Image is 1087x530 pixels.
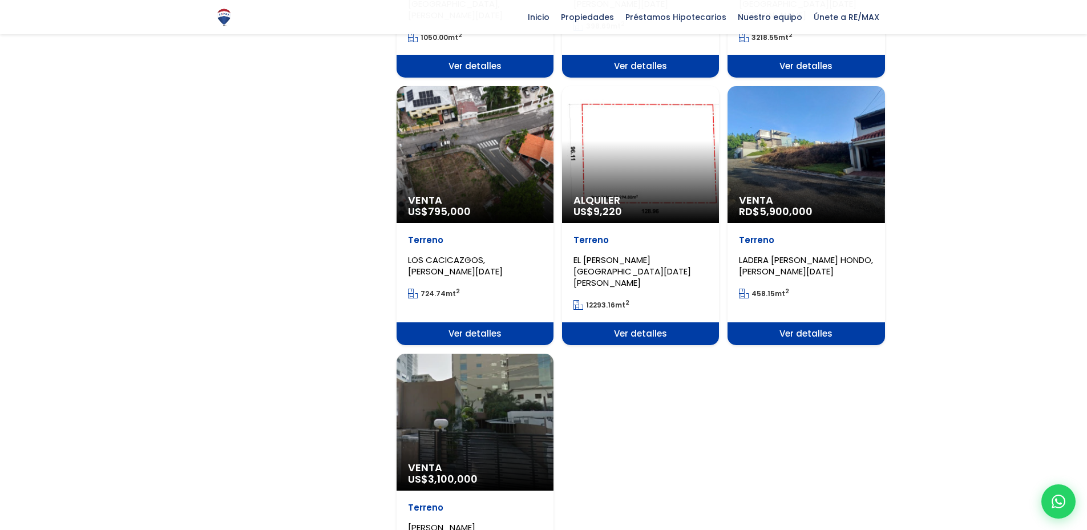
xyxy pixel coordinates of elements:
span: EL [PERSON_NAME][GEOGRAPHIC_DATA][DATE][PERSON_NAME] [573,254,691,289]
span: US$ [408,204,471,219]
span: mt [408,289,460,298]
span: RD$ [739,204,813,219]
img: Logo de REMAX [214,7,234,27]
span: Alquiler [573,195,708,206]
span: 3,100,000 [428,472,478,486]
span: Ver detalles [562,55,719,78]
span: 5,900,000 [759,204,813,219]
p: Terreno [739,234,873,246]
span: Préstamos Hipotecarios [620,9,732,26]
span: Únete a RE/MAX [808,9,885,26]
span: LADERA [PERSON_NAME] HONDO, [PERSON_NAME][DATE] [739,254,873,277]
span: Nuestro equipo [732,9,808,26]
span: 3218.55 [751,33,778,42]
span: 1050.00 [421,33,448,42]
span: Inicio [522,9,555,26]
sup: 2 [625,298,629,307]
span: Venta [408,195,542,206]
sup: 2 [789,31,793,39]
span: Venta [739,195,873,206]
span: Ver detalles [728,322,884,345]
a: Venta US$795,000 Terreno LOS CACICAZGOS, [PERSON_NAME][DATE] 724.74mt2 Ver detalles [397,86,553,345]
span: 458.15 [751,289,775,298]
span: Ver detalles [397,322,553,345]
span: 9,220 [593,204,622,219]
span: mt [573,300,629,310]
p: Terreno [408,234,542,246]
span: 12293.16 [586,300,615,310]
span: Ver detalles [562,322,719,345]
span: LOS CACICAZGOS, [PERSON_NAME][DATE] [408,254,503,277]
span: US$ [408,472,478,486]
span: mt [739,289,789,298]
p: Terreno [408,502,542,513]
span: Propiedades [555,9,620,26]
span: 795,000 [428,204,471,219]
span: 724.74 [421,289,446,298]
span: Ver detalles [397,55,553,78]
sup: 2 [456,287,460,296]
span: Ver detalles [728,55,884,78]
span: Venta [408,462,542,474]
span: mt [739,33,793,42]
sup: 2 [458,31,462,39]
span: mt [408,33,462,42]
p: Terreno [573,234,708,246]
a: Alquiler US$9,220 Terreno EL [PERSON_NAME][GEOGRAPHIC_DATA][DATE][PERSON_NAME] 12293.16mt2 Ver de... [562,86,719,345]
span: US$ [573,204,622,219]
a: Venta RD$5,900,000 Terreno LADERA [PERSON_NAME] HONDO, [PERSON_NAME][DATE] 458.15mt2 Ver detalles [728,86,884,345]
sup: 2 [785,287,789,296]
